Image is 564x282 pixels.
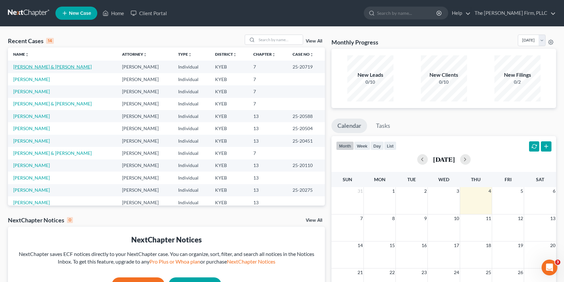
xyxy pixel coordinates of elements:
[188,53,192,57] i: unfold_more
[370,141,384,150] button: day
[392,214,395,222] span: 8
[210,122,248,134] td: KYEB
[173,110,210,122] td: Individual
[555,260,560,265] span: 3
[143,53,147,57] i: unfold_more
[287,135,325,147] td: 25-20451
[421,268,427,276] span: 23
[13,76,50,82] a: [PERSON_NAME]
[233,53,237,57] i: unfold_more
[210,85,248,98] td: KYEB
[227,258,275,265] a: NextChapter Notices
[13,64,92,70] a: [PERSON_NAME] & [PERSON_NAME]
[149,258,200,265] a: Pro Plus or Whoa plan
[392,187,395,195] span: 1
[389,268,395,276] span: 22
[173,184,210,196] td: Individual
[117,61,173,73] td: [PERSON_NAME]
[210,98,248,110] td: KYEB
[272,53,276,57] i: unfold_more
[25,53,29,57] i: unfold_more
[173,73,210,85] td: Individual
[257,35,303,44] input: Search by name...
[13,200,50,205] a: [PERSON_NAME]
[215,52,237,57] a: Districtunfold_more
[69,11,91,16] span: New Case
[248,73,287,85] td: 7
[347,79,393,85] div: 0/10
[423,214,427,222] span: 9
[173,159,210,172] td: Individual
[248,172,287,184] td: 13
[536,177,544,182] span: Sat
[374,177,386,182] span: Mon
[13,175,50,181] a: [PERSON_NAME]
[336,141,354,150] button: month
[173,122,210,134] td: Individual
[306,39,322,43] a: View All
[13,250,320,266] div: NextChapter saves ECF notices directly to your NextChapter case. You can organize, sort, filter, ...
[173,147,210,159] td: Individual
[13,89,50,94] a: [PERSON_NAME]
[517,241,524,249] span: 19
[248,184,287,196] td: 13
[173,98,210,110] td: Individual
[485,241,492,249] span: 18
[210,159,248,172] td: KYEB
[287,159,325,172] td: 25-20110
[423,187,427,195] span: 2
[67,217,73,223] div: 0
[453,214,460,222] span: 10
[517,214,524,222] span: 12
[287,110,325,122] td: 25-20588
[488,187,492,195] span: 4
[357,187,363,195] span: 31
[360,214,363,222] span: 7
[453,241,460,249] span: 17
[13,126,50,131] a: [PERSON_NAME]
[253,52,276,57] a: Chapterunfold_more
[117,135,173,147] td: [PERSON_NAME]
[370,119,396,133] a: Tasks
[453,268,460,276] span: 24
[471,177,481,182] span: Thu
[178,52,192,57] a: Typeunfold_more
[173,61,210,73] td: Individual
[13,235,320,245] div: NextChapter Notices
[485,268,492,276] span: 25
[210,172,248,184] td: KYEB
[485,214,492,222] span: 11
[117,196,173,209] td: [PERSON_NAME]
[173,135,210,147] td: Individual
[210,135,248,147] td: KYEB
[520,187,524,195] span: 5
[248,110,287,122] td: 13
[287,184,325,196] td: 25-20275
[117,159,173,172] td: [PERSON_NAME]
[210,196,248,209] td: KYEB
[13,162,50,168] a: [PERSON_NAME]
[8,37,54,45] div: Recent Cases
[210,73,248,85] td: KYEB
[122,52,147,57] a: Attorneyunfold_more
[248,135,287,147] td: 13
[173,196,210,209] td: Individual
[248,98,287,110] td: 7
[117,122,173,134] td: [PERSON_NAME]
[421,241,427,249] span: 16
[494,71,541,79] div: New Filings
[347,71,393,79] div: New Leads
[456,187,460,195] span: 3
[357,241,363,249] span: 14
[287,61,325,73] td: 25-20719
[210,61,248,73] td: KYEB
[331,38,378,46] h3: Monthly Progress
[117,172,173,184] td: [PERSON_NAME]
[173,85,210,98] td: Individual
[210,184,248,196] td: KYEB
[438,177,449,182] span: Wed
[331,119,367,133] a: Calendar
[293,52,314,57] a: Case Nounfold_more
[343,177,352,182] span: Sun
[210,147,248,159] td: KYEB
